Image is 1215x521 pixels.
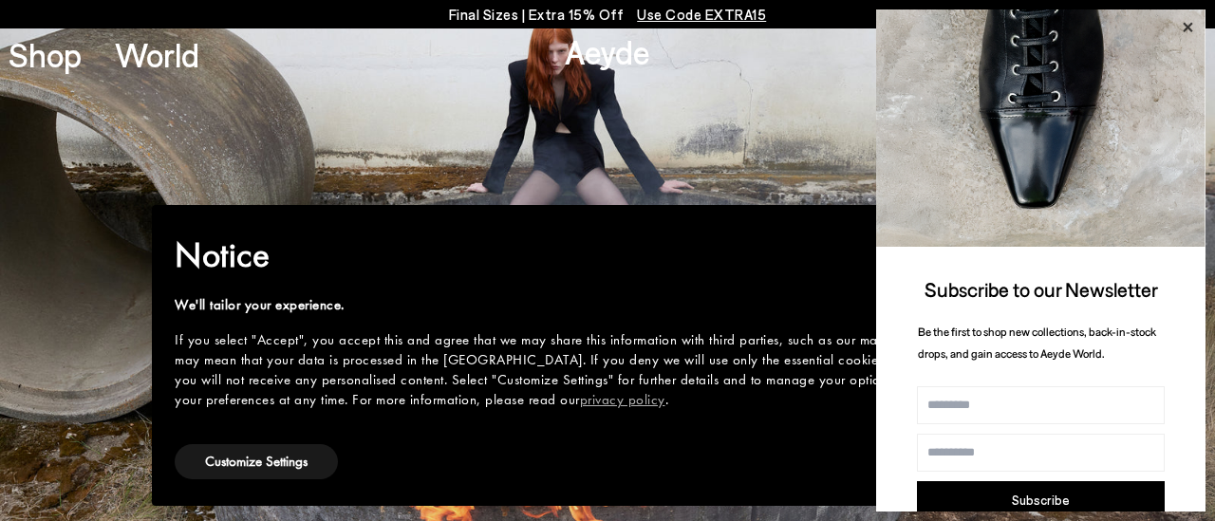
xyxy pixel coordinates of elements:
p: Final Sizes | Extra 15% Off [449,3,767,27]
span: Be the first to shop new collections, back-in-stock drops, and gain access to Aeyde World. [918,325,1156,360]
div: If you select "Accept", you accept this and agree that we may share this information with third p... [175,330,1010,410]
img: ca3f721fb6ff708a270709c41d776025.jpg [876,9,1206,247]
a: privacy policy [580,390,665,409]
span: Subscribe to our Newsletter [925,277,1158,301]
span: Navigate to /collections/ss25-final-sizes [637,6,766,23]
a: Shop [9,38,82,71]
a: Aeyde [565,31,650,71]
button: Subscribe [917,481,1165,519]
button: Customize Settings [175,444,338,479]
a: World [115,38,199,71]
h2: Notice [175,231,1010,280]
div: We'll tailor your experience. [175,295,1010,315]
